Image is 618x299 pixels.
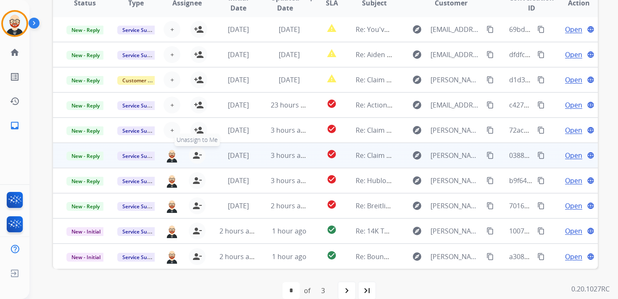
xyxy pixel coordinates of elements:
[66,253,106,262] span: New - Initial
[537,51,545,58] mat-icon: content_copy
[170,75,174,85] span: +
[430,176,482,186] span: [PERSON_NAME][EMAIL_ADDRESS][DOMAIN_NAME]
[66,202,105,211] span: New - Reply
[10,47,20,58] mat-icon: home
[356,75,506,84] span: Re: Claim Update - Next Steps - Action Required
[362,286,372,296] mat-icon: last_page
[117,51,165,60] span: Service Support
[327,99,337,109] mat-icon: check_circle
[271,151,309,160] span: 3 hours ago
[412,252,422,262] mat-icon: explore
[537,76,545,84] mat-icon: content_copy
[565,50,582,60] span: Open
[304,286,310,296] div: of
[587,177,594,184] mat-icon: language
[66,177,105,186] span: New - Reply
[314,282,332,299] div: 3
[430,201,482,211] span: [PERSON_NAME][EMAIL_ADDRESS][DOMAIN_NAME]
[117,152,165,160] span: Service Support
[565,100,582,110] span: Open
[537,101,545,109] mat-icon: content_copy
[66,51,105,60] span: New - Reply
[412,50,422,60] mat-icon: explore
[356,50,488,59] span: Re: Aiden has been delivered for servicing
[10,72,20,82] mat-icon: list_alt
[356,151,512,160] span: Re: Claim 5d225577-1d30-4896-ba86-69ecf9efbfc3
[587,76,594,84] mat-icon: language
[486,76,494,84] mat-icon: content_copy
[165,173,179,188] img: agent-avatar
[228,126,249,135] span: [DATE]
[66,227,106,236] span: New - Initial
[164,21,180,38] button: +
[279,75,300,84] span: [DATE]
[537,177,545,184] mat-icon: content_copy
[565,125,582,135] span: Open
[228,50,249,59] span: [DATE]
[412,24,422,34] mat-icon: explore
[412,75,422,85] mat-icon: explore
[117,202,165,211] span: Service Support
[3,12,26,35] img: avatar
[537,253,545,260] mat-icon: content_copy
[571,284,610,294] p: 0.20.1027RC
[327,225,337,235] mat-icon: check_circle
[192,150,202,160] mat-icon: person_remove
[170,125,174,135] span: +
[66,76,105,85] span: New - Reply
[327,174,337,184] mat-icon: check_circle
[165,224,179,238] img: agent-avatar
[271,176,309,185] span: 3 hours ago
[486,202,494,210] mat-icon: content_copy
[66,26,105,34] span: New - Reply
[430,150,482,160] span: [PERSON_NAME][EMAIL_ADDRESS][DOMAIN_NAME]
[228,75,249,84] span: [DATE]
[189,147,206,164] button: Unassign to Me
[565,24,582,34] span: Open
[228,201,249,210] span: [DATE]
[587,152,594,159] mat-icon: language
[194,100,204,110] mat-icon: person_add
[537,227,545,235] mat-icon: content_copy
[412,125,422,135] mat-icon: explore
[279,25,300,34] span: [DATE]
[587,227,594,235] mat-icon: language
[587,51,594,58] mat-icon: language
[164,97,180,113] button: +
[565,176,582,186] span: Open
[537,152,545,159] mat-icon: content_copy
[66,152,105,160] span: New - Reply
[327,250,337,260] mat-icon: check_circle
[327,199,337,210] mat-icon: check_circle
[565,226,582,236] span: Open
[412,150,422,160] mat-icon: explore
[327,23,337,33] mat-icon: report_problem
[10,121,20,131] mat-icon: inbox
[228,100,249,110] span: [DATE]
[327,48,337,58] mat-icon: report_problem
[117,101,165,110] span: Service Support
[537,26,545,33] mat-icon: content_copy
[271,100,312,110] span: 23 hours ago
[486,126,494,134] mat-icon: content_copy
[587,126,594,134] mat-icon: language
[117,227,165,236] span: Service Support
[194,50,204,60] mat-icon: person_add
[430,24,482,34] span: [EMAIL_ADDRESS][DOMAIN_NAME]
[342,286,352,296] mat-icon: navigate_next
[192,252,202,262] mat-icon: person_remove
[272,252,306,261] span: 1 hour ago
[66,126,105,135] span: New - Reply
[165,249,179,263] img: agent-avatar
[430,75,482,85] span: [PERSON_NAME][EMAIL_ADDRESS][PERSON_NAME][DOMAIN_NAME]
[587,26,594,33] mat-icon: language
[587,253,594,260] mat-icon: language
[412,100,422,110] mat-icon: explore
[327,124,337,134] mat-icon: check_circle
[164,122,180,139] button: +
[565,150,582,160] span: Open
[430,50,482,60] span: [EMAIL_ADDRESS][DOMAIN_NAME]
[565,75,582,85] span: Open
[219,226,257,236] span: 2 hours ago
[537,126,545,134] mat-icon: content_copy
